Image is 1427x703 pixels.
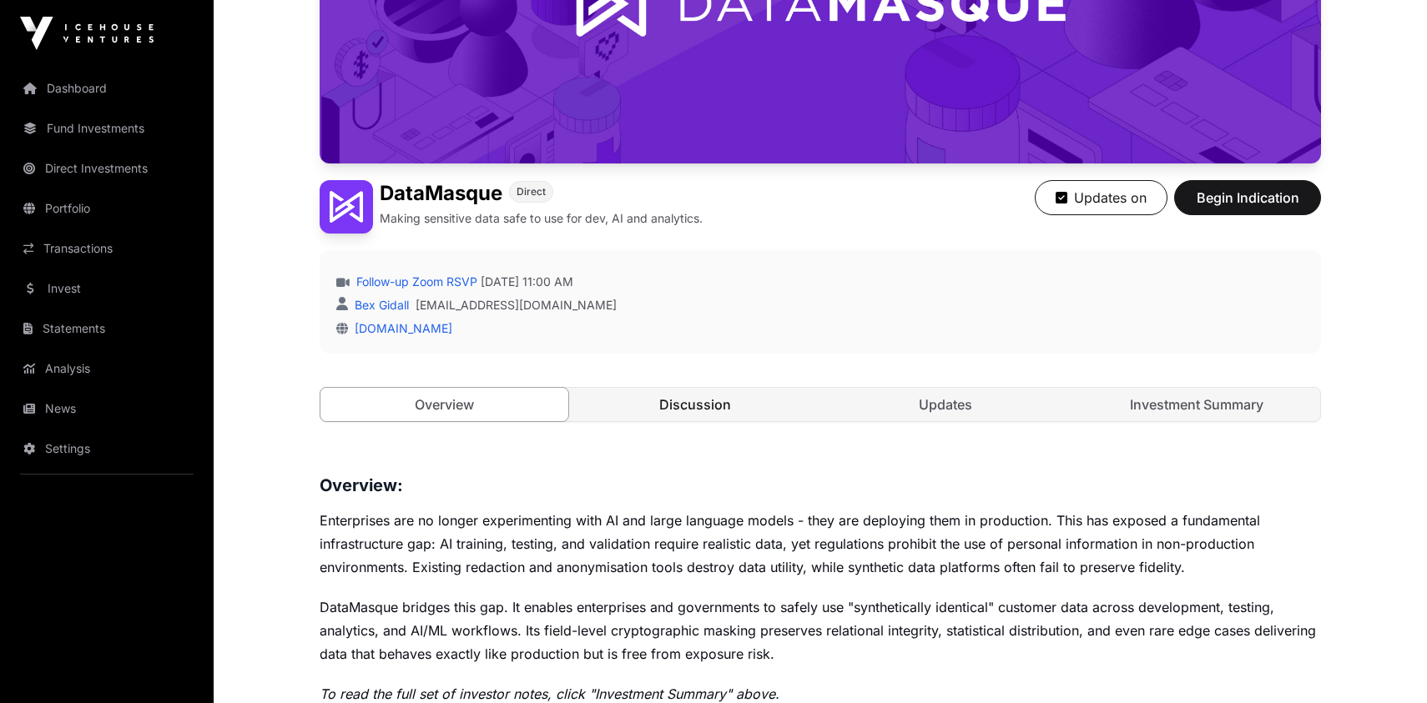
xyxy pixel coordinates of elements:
[13,430,200,467] a: Settings
[320,388,1320,421] nav: Tabs
[20,17,154,50] img: Icehouse Ventures Logo
[1035,180,1167,215] button: Updates on
[822,388,1070,421] a: Updates
[320,685,779,702] em: To read the full set of investor notes, click "Investment Summary" above.
[1174,197,1321,213] a: Begin Indication
[380,210,703,227] p: Making sensitive data safe to use for dev, AI and analytics.
[572,388,819,421] a: Discussion
[517,185,546,198] span: Direct
[1344,623,1427,703] iframe: Chat Widget
[1195,188,1300,208] span: Begin Indication
[348,321,452,335] a: [DOMAIN_NAME]
[320,509,1321,579] p: Enterprises are no longer experimenting with AI and large language models - they are deploying th...
[1174,180,1321,215] button: Begin Indication
[320,595,1321,665] p: DataMasque bridges this gap. It enables enterprises and governments to safely use "synthetically ...
[13,270,200,307] a: Invest
[13,110,200,147] a: Fund Investments
[416,297,617,314] a: [EMAIL_ADDRESS][DOMAIN_NAME]
[380,180,502,207] h1: DataMasque
[481,274,573,290] span: [DATE] 11:00 AM
[13,230,200,267] a: Transactions
[353,274,477,290] a: Follow-up Zoom RSVP
[320,180,373,233] img: DataMasque
[13,190,200,227] a: Portfolio
[13,150,200,187] a: Direct Investments
[13,70,200,107] a: Dashboard
[1073,388,1321,421] a: Investment Summary
[351,298,409,312] a: Bex Gidall
[320,472,1321,499] h3: Overview:
[13,390,200,427] a: News
[13,350,200,387] a: Analysis
[320,387,569,422] a: Overview
[13,310,200,347] a: Statements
